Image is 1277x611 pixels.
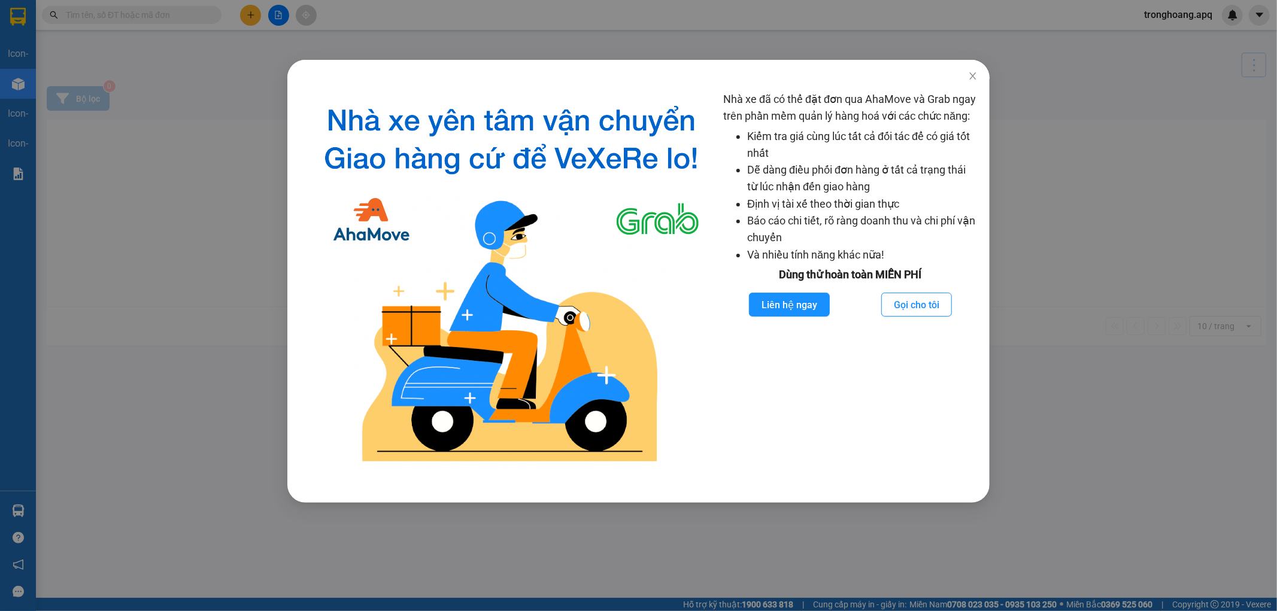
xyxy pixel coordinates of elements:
[747,196,978,212] li: Định vị tài xế theo thời gian thực
[309,91,714,473] img: logo
[881,293,952,317] button: Gọi cho tôi
[968,71,978,81] span: close
[747,128,978,162] li: Kiểm tra giá cùng lúc tất cả đối tác để có giá tốt nhất
[723,91,978,473] div: Nhà xe đã có thể đặt đơn qua AhaMove và Grab ngay trên phần mềm quản lý hàng hoá với các chức năng:
[747,162,978,196] li: Dễ dàng điều phối đơn hàng ở tất cả trạng thái từ lúc nhận đến giao hàng
[747,212,978,247] li: Báo cáo chi tiết, rõ ràng doanh thu và chi phí vận chuyển
[762,297,817,312] span: Liên hệ ngay
[723,266,978,283] div: Dùng thử hoàn toàn MIỄN PHÍ
[956,60,990,93] button: Close
[894,297,939,312] span: Gọi cho tôi
[747,247,978,263] li: Và nhiều tính năng khác nữa!
[749,293,830,317] button: Liên hệ ngay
